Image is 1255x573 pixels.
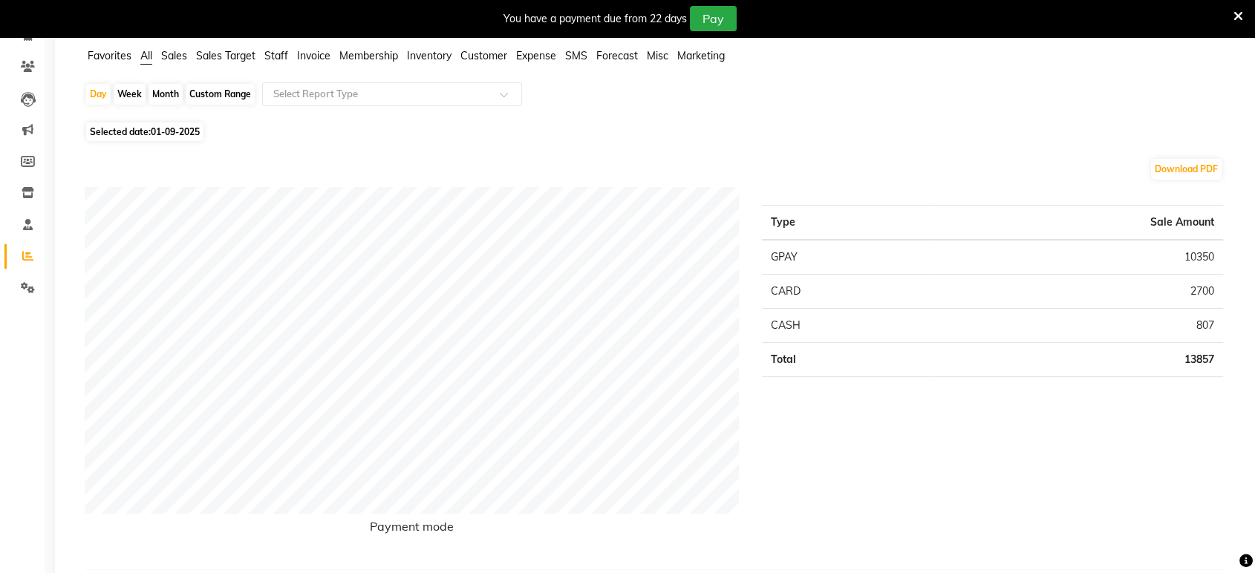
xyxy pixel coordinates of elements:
span: Sales Target [196,49,255,62]
td: 2700 [931,275,1223,309]
td: 13857 [931,343,1223,377]
span: Expense [516,49,556,62]
td: CARD [762,275,932,309]
div: You have a payment due from 22 days [503,11,687,27]
span: Inventory [407,49,452,62]
div: Month [149,84,183,105]
td: GPAY [762,240,932,275]
span: Selected date: [86,122,203,141]
td: Total [762,343,932,377]
span: Misc [647,49,668,62]
td: CASH [762,309,932,343]
span: Invoice [297,49,330,62]
span: SMS [565,49,587,62]
span: Membership [339,49,398,62]
h6: Payment mode [85,520,740,540]
span: Forecast [596,49,638,62]
div: Custom Range [186,84,255,105]
span: Customer [460,49,507,62]
th: Sale Amount [931,206,1223,240]
div: Week [114,84,146,105]
span: Sales [161,49,187,62]
span: 01-09-2025 [151,126,200,137]
span: Staff [264,49,288,62]
td: 807 [931,309,1223,343]
button: Pay [690,6,737,31]
span: Favorites [88,49,131,62]
td: 10350 [931,240,1223,275]
div: Day [86,84,111,105]
span: Marketing [677,49,725,62]
th: Type [762,206,932,240]
button: Download PDF [1151,159,1222,180]
span: All [140,49,152,62]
